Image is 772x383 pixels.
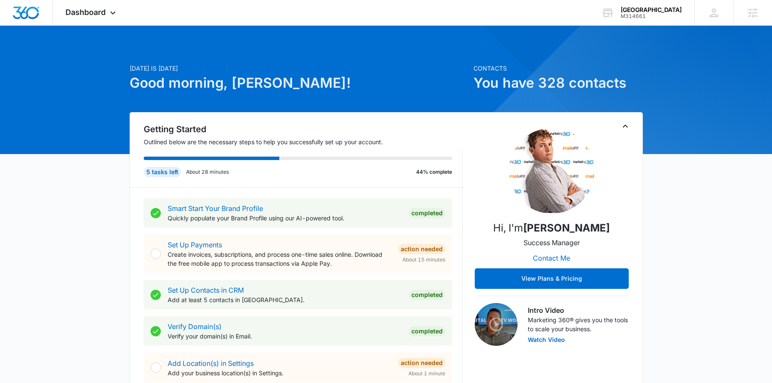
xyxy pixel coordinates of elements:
[168,240,222,249] a: Set Up Payments
[144,167,181,177] div: 5 tasks left
[168,286,244,294] a: Set Up Contacts in CRM
[144,137,463,146] p: Outlined below are the necessary steps to help you successfully set up your account.
[130,73,468,93] h1: Good morning, [PERSON_NAME]!
[398,244,445,254] div: Action Needed
[509,128,595,214] img: Christian Kellogg
[528,337,565,343] button: Watch Video
[168,295,402,304] p: Add at least 5 contacts in [GEOGRAPHIC_DATA].
[621,6,682,13] div: account name
[621,13,682,19] div: account id
[523,222,610,234] strong: [PERSON_NAME]
[475,303,518,346] img: Intro Video
[416,168,452,176] p: 44% complete
[524,248,579,268] button: Contact Me
[528,315,629,333] p: Marketing 360® gives you the tools to scale your business.
[168,204,263,213] a: Smart Start Your Brand Profile
[473,64,643,73] p: Contacts
[65,8,106,17] span: Dashboard
[144,123,463,136] h2: Getting Started
[168,214,402,223] p: Quickly populate your Brand Profile using our AI-powered tool.
[402,256,445,264] span: About 15 minutes
[168,368,391,377] p: Add your business location(s) in Settings.
[398,358,445,368] div: Action Needed
[409,208,445,218] div: Completed
[168,359,254,368] a: Add Location(s) in Settings
[524,238,580,248] p: Success Manager
[620,121,630,131] button: Toggle Collapse
[168,332,402,341] p: Verify your domain(s) in Email.
[528,305,629,315] h3: Intro Video
[186,168,229,176] p: About 28 minutes
[408,370,445,377] span: About 1 minute
[493,220,610,236] p: Hi, I'm
[409,290,445,300] div: Completed
[409,326,445,336] div: Completed
[473,73,643,93] h1: You have 328 contacts
[130,64,468,73] p: [DATE] is [DATE]
[168,250,391,268] p: Create invoices, subscriptions, and process one-time sales online. Download the free mobile app t...
[475,268,629,289] button: View Plans & Pricing
[168,322,222,331] a: Verify Domain(s)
